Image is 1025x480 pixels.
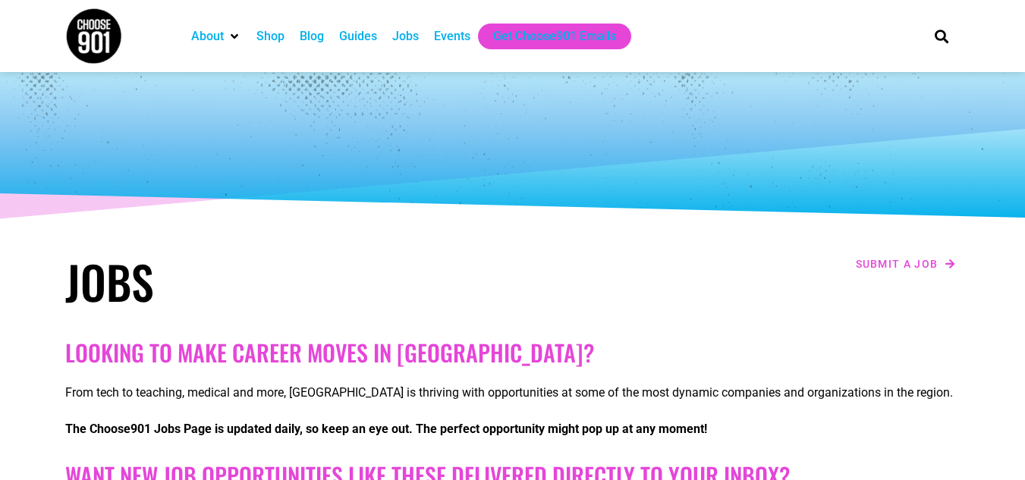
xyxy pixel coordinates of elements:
span: Submit a job [856,259,939,269]
a: Jobs [392,27,419,45]
a: Submit a job [851,254,961,274]
div: Search [929,24,954,49]
a: Blog [300,27,324,45]
div: About [184,24,249,49]
nav: Main nav [184,24,909,49]
a: Guides [339,27,377,45]
a: About [191,27,224,45]
a: Get Choose901 Emails [493,27,616,45]
strong: The Choose901 Jobs Page is updated daily, so keep an eye out. The perfect opportunity might pop u... [65,422,707,436]
h2: Looking to make career moves in [GEOGRAPHIC_DATA]? [65,339,961,366]
h1: Jobs [65,254,505,309]
p: From tech to teaching, medical and more, [GEOGRAPHIC_DATA] is thriving with opportunities at some... [65,384,961,402]
a: Events [434,27,470,45]
a: Shop [256,27,285,45]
